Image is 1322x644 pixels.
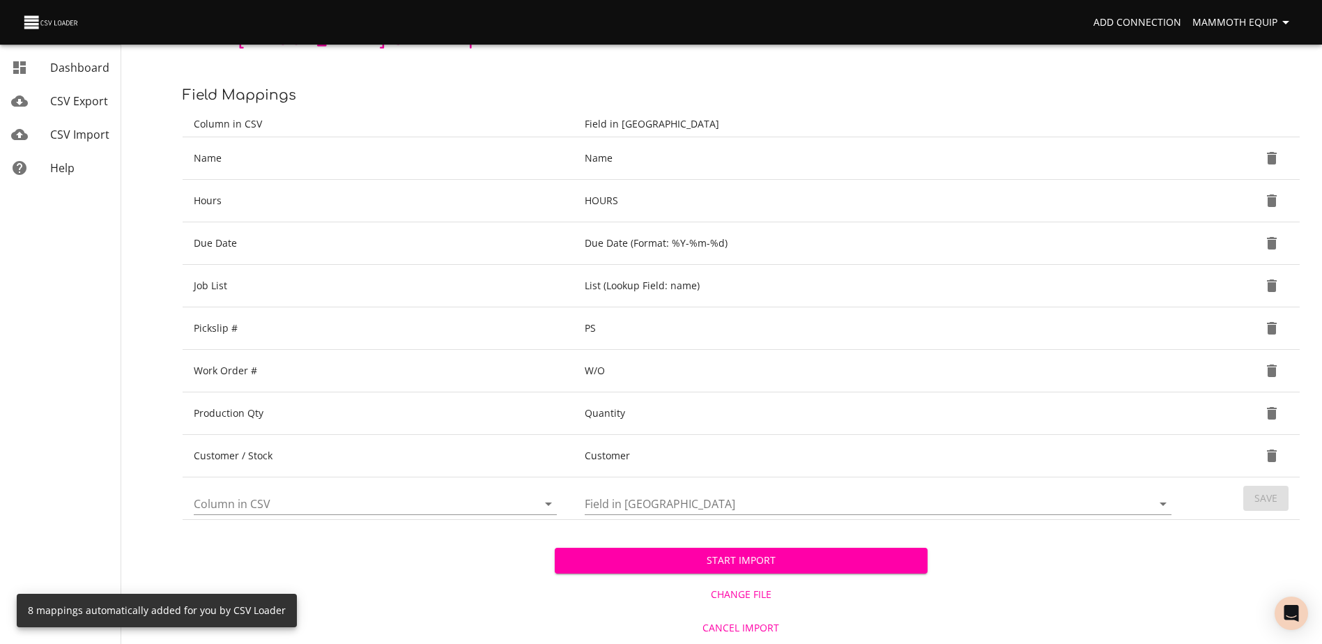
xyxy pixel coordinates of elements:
[1187,10,1300,36] button: Mammoth Equip
[50,60,109,75] span: Dashboard
[1255,141,1289,175] button: Delete
[574,222,1188,265] td: Due Date (Format: %Y-%m-%d)
[1255,397,1289,430] button: Delete
[50,127,109,142] span: CSV Import
[574,307,1188,350] td: PS
[555,615,927,641] button: Cancel Import
[1192,14,1294,31] span: Mammoth Equip
[574,435,1188,477] td: Customer
[566,552,916,569] span: Start Import
[574,137,1188,180] td: Name
[1275,597,1308,630] div: Open Intercom Messenger
[560,620,921,637] span: Cancel Import
[1255,269,1289,302] button: Delete
[539,494,558,514] button: Open
[183,112,574,137] th: Column in CSV
[50,160,75,176] span: Help
[1255,439,1289,473] button: Delete
[183,392,574,435] td: Production Qty
[1255,184,1289,217] button: Delete
[22,13,81,32] img: CSV Loader
[1255,312,1289,345] button: Delete
[50,93,108,109] span: CSV Export
[1088,10,1187,36] a: Add Connection
[183,222,574,265] td: Due Date
[555,548,927,574] button: Start Import
[1255,227,1289,260] button: Delete
[574,112,1188,137] th: Field in [GEOGRAPHIC_DATA]
[183,435,574,477] td: Customer / Stock
[574,180,1188,222] td: HOURS
[183,87,296,103] span: Field Mappings
[28,598,286,623] div: 8 mappings automatically added for you by CSV Loader
[183,137,574,180] td: Name
[574,392,1188,435] td: Quantity
[574,265,1188,307] td: List (Lookup Field: name)
[183,307,574,350] td: Pickslip #
[574,350,1188,392] td: W/O
[183,265,574,307] td: Job List
[1255,354,1289,388] button: Delete
[560,586,921,604] span: Change File
[1153,494,1173,514] button: Open
[183,350,574,392] td: Work Order #
[555,582,927,608] button: Change File
[1093,14,1181,31] span: Add Connection
[183,180,574,222] td: Hours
